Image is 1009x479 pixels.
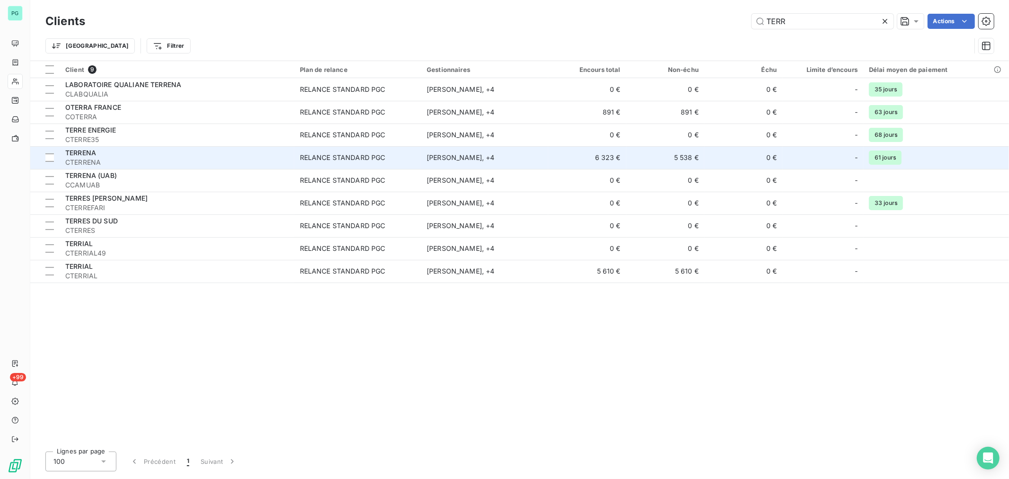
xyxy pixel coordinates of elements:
[300,266,386,276] div: RELANCE STANDARD PGC
[65,217,118,225] span: TERRES DU SUD
[65,103,121,111] span: OTERRA FRANCE
[626,192,704,214] td: 0 €
[626,237,704,260] td: 0 €
[65,80,181,89] span: LABORATOIRE QUALIANE TERRENA
[869,151,902,165] span: 61 jours
[65,171,117,179] span: TERRENA (UAB)
[10,373,26,381] span: +99
[855,244,858,253] span: -
[65,203,289,213] span: CTERREFARI
[869,105,903,119] span: 63 jours
[548,169,626,192] td: 0 €
[626,101,704,124] td: 891 €
[427,198,542,208] div: [PERSON_NAME] , + 4
[427,130,542,140] div: [PERSON_NAME] , + 4
[65,194,148,202] span: TERRES [PERSON_NAME]
[300,198,386,208] div: RELANCE STANDARD PGC
[427,66,542,73] div: Gestionnaires
[704,101,782,124] td: 0 €
[65,226,289,235] span: CTERRES
[300,221,386,231] div: RELANCE STANDARD PGC
[626,78,704,101] td: 0 €
[181,452,195,471] button: 1
[427,153,542,162] div: [PERSON_NAME] , + 4
[65,180,289,190] span: CCAMUAB
[855,266,858,276] span: -
[704,124,782,146] td: 0 €
[710,66,777,73] div: Échu
[977,447,1000,470] div: Open Intercom Messenger
[65,248,289,258] span: CTERRIAL49
[300,176,386,185] div: RELANCE STANDARD PGC
[632,66,699,73] div: Non-échu
[65,149,96,157] span: TERRENA
[869,66,1003,73] div: Délai moyen de paiement
[855,198,858,208] span: -
[548,237,626,260] td: 0 €
[704,169,782,192] td: 0 €
[554,66,621,73] div: Encours total
[548,260,626,283] td: 5 610 €
[427,266,542,276] div: [PERSON_NAME] , + 4
[548,78,626,101] td: 0 €
[855,153,858,162] span: -
[855,107,858,117] span: -
[626,214,704,237] td: 0 €
[704,237,782,260] td: 0 €
[752,14,894,29] input: Rechercher
[65,158,289,167] span: CTERRENA
[427,107,542,117] div: [PERSON_NAME] , + 4
[65,66,84,73] span: Client
[788,66,858,73] div: Limite d’encours
[65,239,93,248] span: TERRIAL
[626,169,704,192] td: 0 €
[65,126,116,134] span: TERRE ENERGIE
[300,107,386,117] div: RELANCE STANDARD PGC
[427,85,542,94] div: [PERSON_NAME] , + 4
[928,14,975,29] button: Actions
[855,85,858,94] span: -
[195,452,243,471] button: Suivant
[427,244,542,253] div: [PERSON_NAME] , + 4
[8,458,23,473] img: Logo LeanPay
[626,146,704,169] td: 5 538 €
[427,221,542,231] div: [PERSON_NAME] , + 4
[548,101,626,124] td: 891 €
[869,82,903,97] span: 35 jours
[124,452,181,471] button: Précédent
[855,176,858,185] span: -
[704,192,782,214] td: 0 €
[300,244,386,253] div: RELANCE STANDARD PGC
[704,214,782,237] td: 0 €
[65,271,289,281] span: CTERRIAL
[65,262,93,270] span: TERRIAL
[869,128,903,142] span: 68 jours
[855,130,858,140] span: -
[427,176,542,185] div: [PERSON_NAME] , + 4
[300,153,386,162] div: RELANCE STANDARD PGC
[548,124,626,146] td: 0 €
[300,130,386,140] div: RELANCE STANDARD PGC
[300,85,386,94] div: RELANCE STANDARD PGC
[53,457,65,466] span: 100
[548,146,626,169] td: 6 323 €
[869,196,903,210] span: 33 jours
[65,112,289,122] span: COTERRA
[147,38,190,53] button: Filtrer
[704,146,782,169] td: 0 €
[65,89,289,99] span: CLABQUALIA
[65,135,289,144] span: CTERRE35
[300,66,415,73] div: Plan de relance
[704,78,782,101] td: 0 €
[45,38,135,53] button: [GEOGRAPHIC_DATA]
[8,6,23,21] div: PG
[704,260,782,283] td: 0 €
[626,260,704,283] td: 5 610 €
[548,192,626,214] td: 0 €
[855,221,858,231] span: -
[187,457,189,466] span: 1
[548,214,626,237] td: 0 €
[626,124,704,146] td: 0 €
[45,13,85,30] h3: Clients
[88,65,97,74] span: 9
